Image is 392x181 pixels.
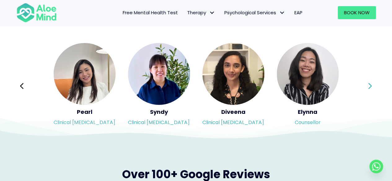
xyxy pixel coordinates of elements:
[54,42,116,130] div: Slide 14 of 3
[277,108,339,116] h5: Elynna
[128,43,190,105] img: <h5>Syndy</h5><p>Clinical psychologist</p>
[128,43,190,129] a: <h5>Syndy</h5><p>Clinical psychologist</p> SyndyClinical [MEDICAL_DATA]
[123,9,178,16] span: Free Mental Health Test
[277,42,339,130] div: Slide 17 of 3
[54,43,116,105] img: <h5>Pearl</h5><p>Clinical psychologist</p>
[290,6,307,19] a: EAP
[202,42,264,130] div: Slide 16 of 3
[220,6,290,19] a: Psychological ServicesPsychological Services: submenu
[187,9,215,16] span: Therapy
[294,9,302,16] span: EAP
[344,9,370,16] span: Book Now
[208,8,217,17] span: Therapy: submenu
[278,8,287,17] span: Psychological Services: submenu
[183,6,220,19] a: TherapyTherapy: submenu
[369,160,383,173] a: Whatsapp
[277,43,339,105] img: <h5>Elynna</h5><p>Counsellor</p>
[16,2,57,23] img: Aloe mind Logo
[277,43,339,129] a: <h5>Elynna</h5><p>Counsellor</p> ElynnaCounsellor
[224,9,285,16] span: Psychological Services
[65,6,307,19] nav: Menu
[128,108,190,116] h5: Syndy
[202,43,264,105] img: <h5>Diveena</h5><p>Clinical psychologist</p>
[128,42,190,130] div: Slide 15 of 3
[54,43,116,129] a: <h5>Pearl</h5><p>Clinical psychologist</p> PearlClinical [MEDICAL_DATA]
[118,6,183,19] a: Free Mental Health Test
[202,108,264,116] h5: Diveena
[54,108,116,116] h5: Pearl
[202,43,264,129] a: <h5>Diveena</h5><p>Clinical psychologist</p> DiveenaClinical [MEDICAL_DATA]
[338,6,376,19] a: Book Now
